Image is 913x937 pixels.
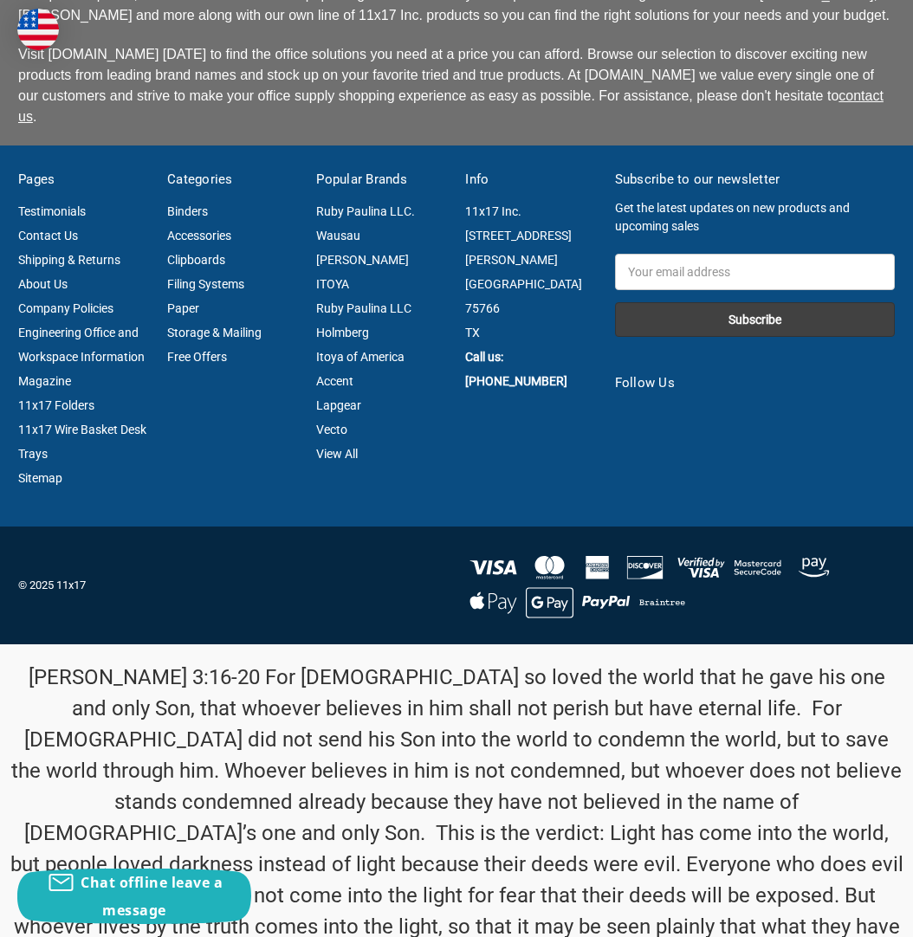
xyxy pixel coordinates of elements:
a: Holmberg [316,326,369,339]
a: [PERSON_NAME] [316,253,409,267]
a: Binders [167,204,208,218]
a: View All [316,447,358,461]
a: Paper [167,301,199,315]
p: © 2025 11x17 [18,577,448,594]
a: contact us [18,88,884,124]
h5: Info [465,170,596,190]
input: Subscribe [615,302,895,337]
h5: Subscribe to our newsletter [615,170,895,190]
a: Free Offers [167,350,227,364]
button: Chat offline leave a message [17,869,251,924]
h5: Categories [167,170,298,190]
a: Shipping & Returns [18,253,120,267]
h5: Pages [18,170,149,190]
a: Accent [316,374,353,388]
h5: Follow Us [615,373,895,393]
span: Chat offline leave a message [81,873,223,920]
a: Wausau [316,229,360,242]
a: Contact Us [18,229,78,242]
a: Call us: [PHONE_NUMBER] [465,350,567,388]
a: ITOYA [316,277,349,291]
a: Sitemap [18,471,62,485]
h5: Popular Brands [316,170,447,190]
a: Filing Systems [167,277,244,291]
address: 11x17 Inc. [STREET_ADDRESS][PERSON_NAME] [GEOGRAPHIC_DATA] 75766 TX [465,199,596,345]
a: About Us [18,277,68,291]
a: 11x17 Wire Basket Desk Trays [18,423,146,461]
a: Storage & Mailing [167,326,262,339]
a: Company Policies [18,301,113,315]
span: Visit [DOMAIN_NAME] [DATE] to find the office solutions you need at a price you can afford. Brows... [18,47,884,124]
a: Testimonials [18,204,86,218]
a: Vecto [316,423,347,436]
a: Lapgear [316,398,361,412]
a: Clipboards [167,253,225,267]
a: Itoya of America [316,350,405,364]
img: duty and tax information for United States [17,9,59,50]
a: Engineering Office and Workspace Information Magazine [18,326,145,388]
input: Your email address [615,254,895,290]
a: 11x17 Folders [18,398,94,412]
a: Ruby Paulina LLC. [316,204,415,218]
a: Ruby Paulina LLC [316,301,411,315]
a: Accessories [167,229,231,242]
p: Get the latest updates on new products and upcoming sales [615,199,895,236]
